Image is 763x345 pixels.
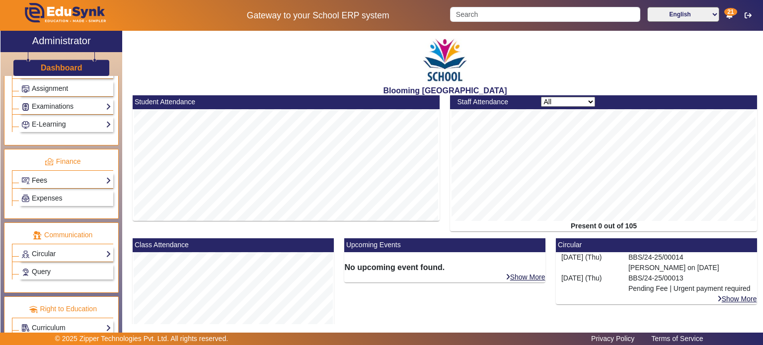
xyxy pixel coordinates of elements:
[420,33,470,86] img: 3e5c6726-73d6-4ac3-b917-621554bbe9c3
[133,95,440,109] mat-card-header: Student Attendance
[717,294,758,303] a: Show More
[628,283,752,294] p: Pending Fee | Urgent payment required
[623,273,757,294] div: BBS/24-25/00013
[450,7,640,22] input: Search
[344,238,545,252] mat-card-header: Upcoming Events
[628,263,752,273] p: [PERSON_NAME] on [DATE]
[12,156,113,167] p: Finance
[505,273,546,281] a: Show More
[586,332,639,345] a: Privacy Policy
[41,63,82,72] h3: Dashboard
[32,194,62,202] span: Expenses
[12,304,113,314] p: Right to Education
[22,269,29,276] img: Support-tickets.png
[55,334,229,344] p: © 2025 Zipper Technologies Pvt. Ltd. All rights reserved.
[556,238,757,252] mat-card-header: Circular
[452,97,536,107] div: Staff Attendance
[21,193,111,204] a: Expenses
[646,332,708,345] a: Terms of Service
[32,268,51,276] span: Query
[128,86,763,95] h2: Blooming [GEOGRAPHIC_DATA]
[22,85,29,93] img: Assignments.png
[33,231,42,240] img: communication.png
[32,35,91,47] h2: Administrator
[45,157,54,166] img: finance.png
[0,31,122,52] a: Administrator
[623,252,757,273] div: BBS/24-25/00014
[21,266,111,277] a: Query
[556,252,623,273] div: [DATE] (Thu)
[29,305,38,314] img: rte.png
[344,263,545,272] h6: No upcoming event found.
[32,84,68,92] span: Assignment
[40,63,83,73] a: Dashboard
[22,195,29,202] img: Payroll.png
[21,83,111,94] a: Assignment
[196,10,440,21] h5: Gateway to your School ERP system
[12,230,113,240] p: Communication
[450,221,757,231] div: Present 0 out of 105
[133,238,334,252] mat-card-header: Class Attendance
[724,8,737,16] span: 21
[556,273,623,294] div: [DATE] (Thu)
